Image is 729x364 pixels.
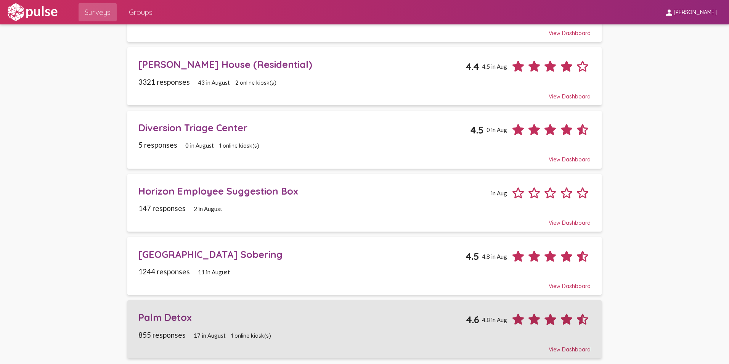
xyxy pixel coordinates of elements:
a: [PERSON_NAME] House (Residential)4.44.5 in Aug3321 responses43 in August2 online kiosk(s)View Das... [127,47,602,105]
span: 3321 responses [138,77,190,86]
a: Diversion Triage Center4.50 in Aug5 responses0 in August1 online kiosk(s)View Dashboard [127,111,602,169]
a: Surveys [79,3,117,21]
span: 17 in August [194,332,226,339]
div: Palm Detox [138,311,466,323]
a: Horizon Employee Suggestion Boxin Aug147 responses2 in AugustView Dashboard [127,174,602,232]
div: View Dashboard [138,149,591,163]
span: 147 responses [138,204,186,213]
span: [PERSON_NAME] [674,9,717,16]
span: Groups [129,5,153,19]
span: 1 online kiosk(s) [219,142,259,149]
span: 855 responses [138,330,186,339]
span: 4.5 in Aug [482,63,507,70]
span: 4.6 [466,314,479,325]
span: 4.8 in Aug [482,316,507,323]
a: Groups [123,3,159,21]
div: Horizon Employee Suggestion Box [138,185,489,197]
div: View Dashboard [138,339,591,353]
span: 2 online kiosk(s) [235,79,276,86]
span: 0 in August [185,142,214,149]
span: 4.4 [466,61,479,72]
button: [PERSON_NAME] [658,5,723,19]
img: white-logo.svg [6,3,59,22]
span: 4.8 in Aug [482,253,507,260]
span: 4.5 [466,250,479,262]
span: in Aug [491,190,507,196]
span: 1 online kiosk(s) [231,332,271,339]
div: Diversion Triage Center [138,122,470,134]
div: [PERSON_NAME] House (Residential) [138,58,466,70]
div: View Dashboard [138,213,591,226]
span: 0 in Aug [487,126,507,133]
span: 5 responses [138,140,177,149]
div: View Dashboard [138,276,591,290]
div: View Dashboard [138,86,591,100]
span: 1244 responses [138,267,190,276]
span: 11 in August [198,269,230,275]
span: 4.5 [470,124,484,136]
span: Surveys [85,5,111,19]
span: 2 in August [194,205,222,212]
a: [GEOGRAPHIC_DATA] Sobering4.54.8 in Aug1244 responses11 in AugustView Dashboard [127,237,602,295]
div: [GEOGRAPHIC_DATA] Sobering [138,248,466,260]
a: Palm Detox4.64.8 in Aug855 responses17 in August1 online kiosk(s)View Dashboard [127,300,602,358]
mat-icon: person [665,8,674,17]
div: View Dashboard [138,23,591,37]
span: 43 in August [198,79,230,86]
